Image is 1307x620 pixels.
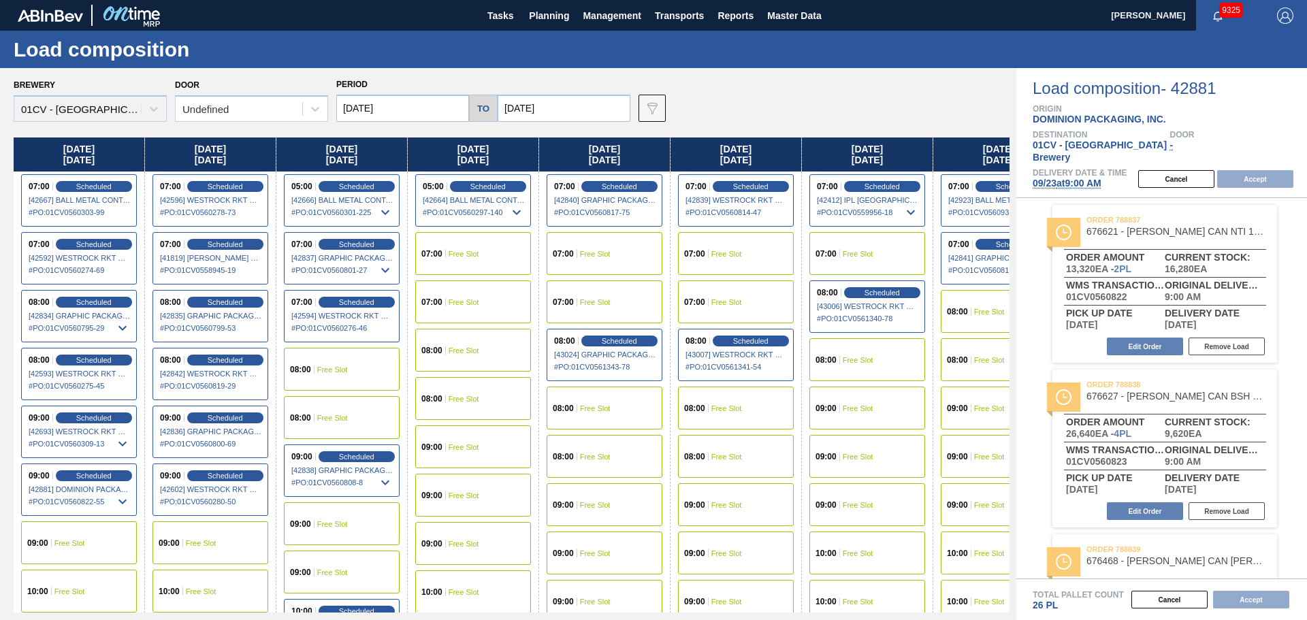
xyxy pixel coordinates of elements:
span: Free Slot [711,453,742,461]
span: # PO : 01CV0559956-18 [817,204,919,221]
span: Free Slot [974,453,1005,461]
span: Free Slot [974,549,1005,557]
span: 07:00 [553,250,574,258]
span: [43024] GRAPHIC PACKAGING INTERNATIONA - 0008221069 [554,350,656,359]
span: Free Slot [843,356,873,364]
span: Scheduled [208,182,243,191]
span: Scheduled [996,182,1031,191]
span: 07:00 [553,298,574,306]
span: 09:00 [159,539,180,547]
span: Scheduled [76,298,112,306]
div: [DATE] [DATE] [933,137,1064,172]
span: 08:00 [685,337,707,345]
span: 09:00 [553,549,574,557]
span: Free Slot [54,539,85,547]
span: 09:00 [291,453,312,461]
span: 07:00 [948,240,969,248]
span: 08:00 [290,414,311,422]
span: Scheduled [865,289,900,297]
span: Free Slot [711,598,742,606]
span: 08:00 [290,365,311,374]
span: 08:00 [554,337,575,345]
span: 05:00 [291,182,312,191]
span: [42593] WESTROCK RKT COMPANY CORRUGATE - 0008365594 [29,370,131,378]
span: Scheduled [76,356,112,364]
span: [42666] BALL METAL CONTAINER GROUP - 0008221649 [291,196,393,204]
span: Free Slot [711,549,742,557]
span: Free Slot [711,250,742,258]
span: [42923] BALL METAL CONTAINER GROUP - 0008221649 [948,196,1050,204]
span: 09:00 [684,549,705,557]
span: 09:00 [684,501,705,509]
span: Free Slot [580,453,611,461]
span: DOMINION PACKAGING, INC. [1033,114,1166,125]
span: Scheduled [602,182,637,191]
span: 08:00 [684,404,705,412]
span: Free Slot [974,598,1005,606]
span: Scheduled [76,240,112,248]
span: Destination [1033,131,1170,139]
span: 07:00 [29,240,50,248]
span: 08:00 [553,404,574,412]
span: # PO : 01CV0558945-19 [160,262,262,278]
span: Management [583,7,641,24]
span: 08:00 [421,395,442,403]
span: # PO : 01CV0560800-69 [160,436,262,452]
div: [DATE] [DATE] [276,137,407,172]
span: Free Slot [317,414,348,422]
span: Free Slot [317,365,348,374]
label: Door [175,80,199,90]
span: [42602] WESTROCK RKT COMPANY CORRUGATE - 0008365594 [160,485,262,493]
span: Free Slot [317,568,348,576]
span: Scheduled [208,472,243,480]
span: 08:00 [160,298,181,306]
span: 08:00 [29,356,50,364]
label: Brewery [14,80,55,90]
span: Scheduled [76,414,112,422]
span: 09:00 [947,404,968,412]
span: Free Slot [449,443,479,451]
span: 07:00 [29,182,50,191]
span: Free Slot [580,501,611,509]
span: # PO : 01CV0560801-27 [291,262,393,278]
span: 01CV - [GEOGRAPHIC_DATA] Brewery [1033,140,1167,163]
span: [42840] GRAPHIC PACKAGING INTERNATIONA - 0008221069 [554,196,656,204]
span: 08:00 [160,356,181,364]
span: Scheduled [339,182,374,191]
span: 08:00 [947,308,968,316]
span: 09:00 [553,598,574,606]
div: Undefined [182,103,229,115]
span: Free Slot [449,298,479,306]
span: Free Slot [711,404,742,412]
span: Free Slot [186,539,216,547]
span: Free Slot [449,346,479,355]
span: 08:00 [553,453,574,461]
span: # PO : 01CV0560799-53 [160,320,262,336]
span: 07:00 [817,182,838,191]
span: [42837] GRAPHIC PACKAGING INTERNATIONA - 0008221069 [291,254,393,262]
span: [41819] BERRY GLOBAL INC - 0008311135 [160,254,262,262]
span: 10:00 [291,607,312,615]
span: 09/23 at 9:00 AM [1033,178,1101,189]
span: [42594] WESTROCK RKT COMPANY CORRUGATE - 0008365594 [291,312,393,320]
input: mm/dd/yyyy [498,95,630,122]
span: # PO : 01CV0560297-140 [423,204,525,221]
span: 08:00 [684,453,705,461]
span: 09:00 [816,501,837,509]
span: # PO : 01CV0561343-78 [554,359,656,375]
span: Free Slot [974,356,1005,364]
button: Cancel [1138,170,1214,188]
span: Free Slot [186,587,216,595]
span: 05:00 [423,182,444,191]
span: [42592] WESTROCK RKT COMPANY CORRUGATE - 0008365594 [29,254,131,262]
span: # PO : 01CV0560276-46 [291,320,393,336]
span: # PO : 01CV0560818-76 [948,262,1050,278]
span: 07:00 [948,182,969,191]
span: [42596] WESTROCK RKT COMPANY CORRUGATE - 0008365594 [160,196,262,204]
span: Scheduled [339,453,374,461]
span: Free Slot [711,298,742,306]
button: icon-filter-gray [639,95,666,122]
span: Scheduled [339,607,374,615]
span: Scheduled [470,182,506,191]
img: TNhmsLtSVTkK8tSr43FrP2fwEKptu5GPRR3wAAAABJRU5ErkJggg== [18,10,83,22]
